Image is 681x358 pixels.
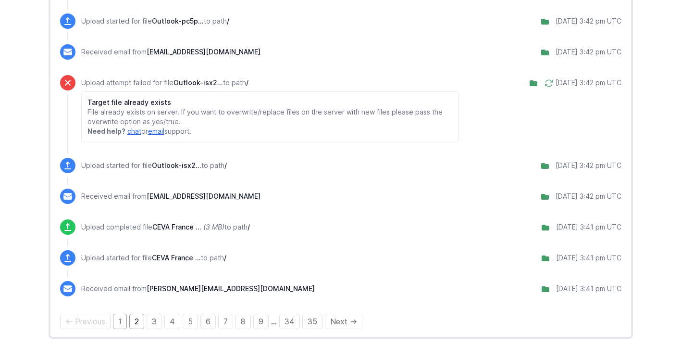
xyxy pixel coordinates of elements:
p: Received email from [81,192,260,201]
span: / [224,254,226,262]
div: [DATE] 3:42 pm UTC [556,161,621,170]
span: [PERSON_NAME][EMAIL_ADDRESS][DOMAIN_NAME] [147,284,315,293]
a: Page 4 [164,314,180,329]
span: / [246,78,248,87]
a: Page 7 [218,314,233,329]
span: Outlook-isx24tlv.png [173,78,223,87]
p: Upload started for file to path [81,253,226,263]
div: [DATE] 3:41 pm UTC [556,222,621,232]
a: chat [127,127,141,135]
a: Page 6 [200,314,216,329]
span: Outlook-pc5pay2y.png [152,17,204,25]
a: Page 8 [235,314,251,329]
span: / [224,161,227,169]
div: [DATE] 3:42 pm UTC [556,16,621,26]
p: File already exists on server. If you want to overwrite/replace files on the server with new file... [87,107,453,127]
iframe: Drift Widget Chat Controller [633,310,669,346]
em: Page 1 [113,314,127,329]
p: Upload started for file to path [81,16,229,26]
div: [DATE] 3:42 pm UTC [556,192,621,201]
a: Page 9 [253,314,269,329]
a: Page 3 [147,314,162,329]
div: [DATE] 3:41 pm UTC [556,284,621,294]
a: email [148,127,164,135]
h6: Target file already exists [87,98,453,107]
strong: Need help? [87,127,125,135]
div: [DATE] 3:41 pm UTC [556,253,621,263]
p: Received email from [81,284,315,294]
a: Page 2 [129,314,144,329]
span: … [271,317,277,326]
p: Upload completed file to path [81,222,250,232]
span: [EMAIL_ADDRESS][DOMAIN_NAME] [147,192,260,200]
span: CEVA France Inventory Report Template 1.9 (13 SEPT 25).xlsm [152,254,201,262]
span: / [248,223,250,231]
a: Page 35 [302,314,322,329]
a: Page 34 [279,314,300,329]
a: Next page [325,314,362,329]
p: or support. [87,127,453,136]
div: [DATE] 3:42 pm UTC [556,78,621,88]
span: Previous page [60,314,111,329]
span: [EMAIL_ADDRESS][DOMAIN_NAME] [147,48,260,56]
span: / [227,17,229,25]
div: Pagination [60,316,621,327]
span: Outlook-isx24tlv.png [152,161,201,169]
p: Received email from [81,47,260,57]
span: CEVA France Inventory Report Template 1.9 (13 SEPT 25).xlsm [152,223,201,231]
i: (3 MB) [203,223,224,231]
div: [DATE] 3:42 pm UTC [556,47,621,57]
a: Page 5 [183,314,198,329]
p: Upload started for file to path [81,161,227,170]
p: Upload attempt failed for file to path [81,78,459,88]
